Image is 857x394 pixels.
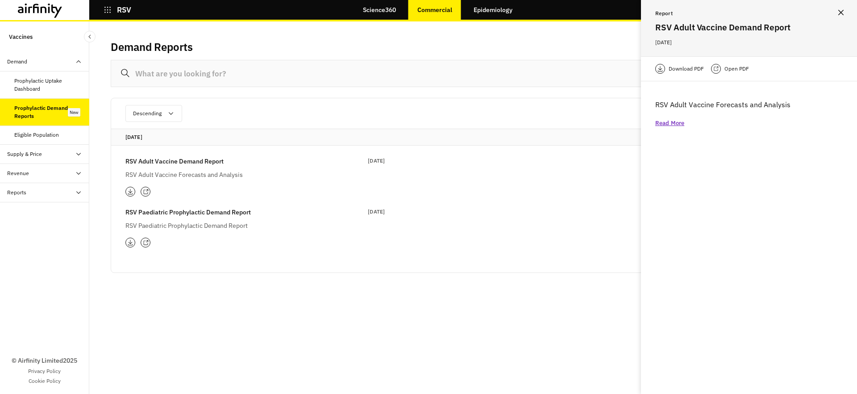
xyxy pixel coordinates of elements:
p: [DATE] [368,207,385,216]
button: RSV [104,2,131,17]
p: © Airfinity Limited 2025 [12,356,77,365]
p: [DATE] [125,133,821,142]
p: Vaccines [9,29,33,45]
div: Prophylactic Uptake Dashboard [14,77,82,93]
h2: RSV Adult Vaccine Demand Report [655,21,843,34]
p: RSV Adult Vaccine Forecasts and Analysis [125,170,340,180]
input: What are you looking for? [111,60,836,87]
button: Descending [125,105,182,122]
div: Supply & Price [7,150,42,158]
p: Commercial [417,6,452,13]
div: Revenue [7,169,29,177]
p: RSV Paediatric Prophylactic Demand Report [125,221,340,231]
p: [DATE] [655,38,843,47]
div: Demand [7,58,27,66]
div: New [68,108,80,117]
div: Reports [7,189,26,197]
p: Read More [655,119,684,128]
div: Eligible Population [14,131,59,139]
p: RSV [117,6,131,14]
p: Download PDF [669,64,704,73]
h2: Demand Reports [111,41,193,54]
a: Privacy Policy [28,367,61,375]
a: Cookie Policy [29,377,61,385]
p: RSV Adult Vaccine Demand Report [125,156,224,166]
button: Close Sidebar [84,31,96,42]
p: [DATE] [368,156,385,165]
p: RSV Adult Vaccine Forecasts and Analysis [655,99,843,110]
p: RSV Paediatric Prophylactic Demand Report [125,207,251,217]
p: Open PDF [724,64,749,73]
div: Prophylactic Demand Reports [14,104,68,120]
